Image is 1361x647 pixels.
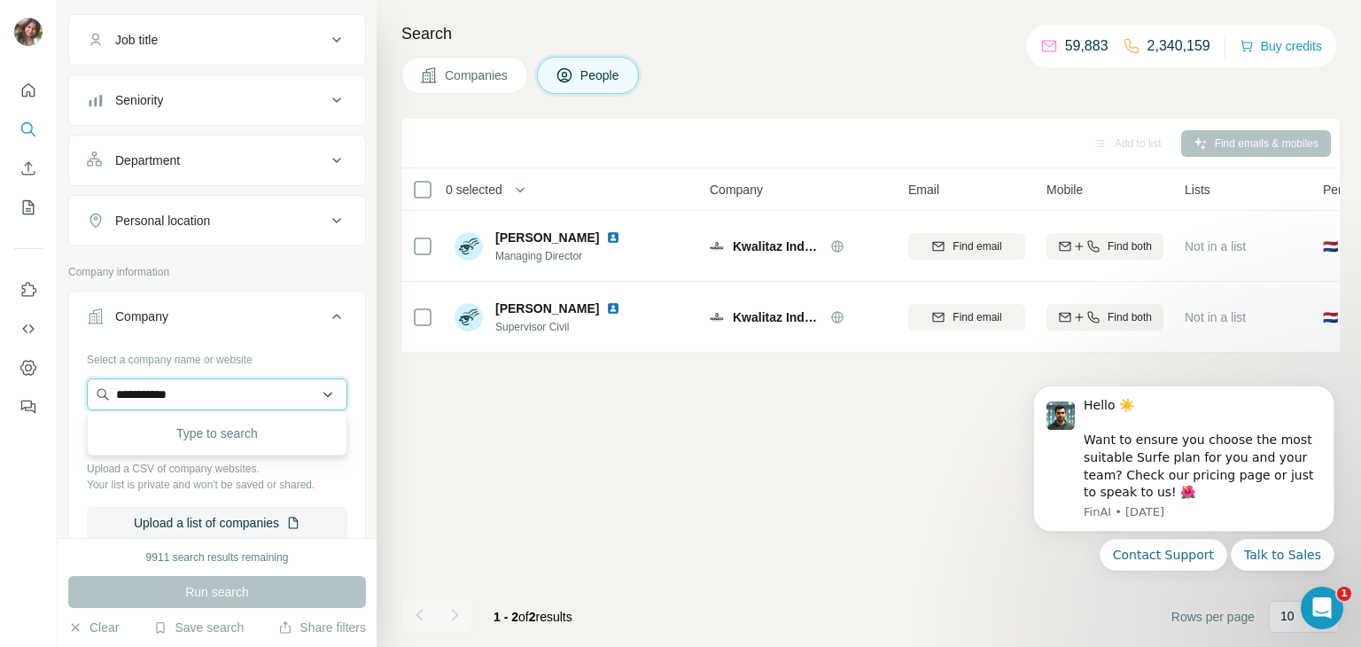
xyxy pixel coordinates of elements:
[14,274,43,306] button: Use Surfe on LinkedIn
[495,229,599,246] span: [PERSON_NAME]
[495,301,599,316] span: [PERSON_NAME]
[1046,304,1163,331] button: Find both
[908,233,1025,260] button: Find email
[278,619,366,636] button: Share filters
[518,610,529,624] span: of
[87,345,347,368] div: Select a company name or website
[495,319,627,335] span: Supervisor Civil
[1185,239,1246,253] span: Not in a list
[1007,370,1361,581] iframe: Intercom notifications message
[1171,608,1255,626] span: Rows per page
[1046,233,1163,260] button: Find both
[1185,310,1246,324] span: Not in a list
[69,79,365,121] button: Seniority
[1108,238,1152,254] span: Find both
[1046,181,1083,199] span: Mobile
[87,477,347,493] p: Your list is private and won't be saved or shared.
[953,238,1001,254] span: Find email
[115,91,163,109] div: Seniority
[495,248,627,264] span: Managing Director
[908,181,939,199] span: Email
[1108,309,1152,325] span: Find both
[1065,35,1108,57] p: 59,883
[606,301,620,316] img: LinkedIn logo
[710,239,724,253] img: Logo of Kwalitaz Industries
[69,139,365,182] button: Department
[87,461,347,477] p: Upload a CSV of company websites.
[69,19,365,61] button: Job title
[1240,34,1322,58] button: Buy credits
[710,310,724,324] img: Logo of Kwalitaz Industries
[115,31,158,49] div: Job title
[1280,607,1295,625] p: 10
[87,507,347,539] button: Upload a list of companies
[494,610,572,624] span: results
[14,313,43,345] button: Use Surfe API
[69,199,365,242] button: Personal location
[115,212,210,230] div: Personal location
[953,309,1001,325] span: Find email
[115,152,180,169] div: Department
[14,113,43,145] button: Search
[529,610,536,624] span: 2
[733,238,821,255] span: Kwalitaz Industries
[68,264,366,280] p: Company information
[14,152,43,184] button: Enrich CSV
[455,303,483,331] img: Avatar
[1323,308,1338,326] span: 🇳🇱
[1323,238,1338,255] span: 🇳🇱
[401,21,1340,46] h4: Search
[606,230,620,245] img: LinkedIn logo
[14,391,43,423] button: Feedback
[115,308,168,325] div: Company
[446,181,502,199] span: 0 selected
[494,610,518,624] span: 1 - 2
[580,66,621,84] span: People
[91,416,343,451] div: Type to search
[908,304,1025,331] button: Find email
[1337,587,1351,601] span: 1
[14,18,43,46] img: Avatar
[68,619,119,636] button: Clear
[710,181,763,199] span: Company
[1185,181,1210,199] span: Lists
[14,74,43,106] button: Quick start
[1301,587,1343,629] iframe: Intercom live chat
[455,232,483,261] img: Avatar
[1147,35,1210,57] p: 2,340,159
[14,352,43,384] button: Dashboard
[153,619,244,636] button: Save search
[14,191,43,223] button: My lists
[733,308,821,326] span: Kwalitaz Industries
[69,295,365,345] button: Company
[146,550,289,565] div: 9911 search results remaining
[445,66,509,84] span: Companies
